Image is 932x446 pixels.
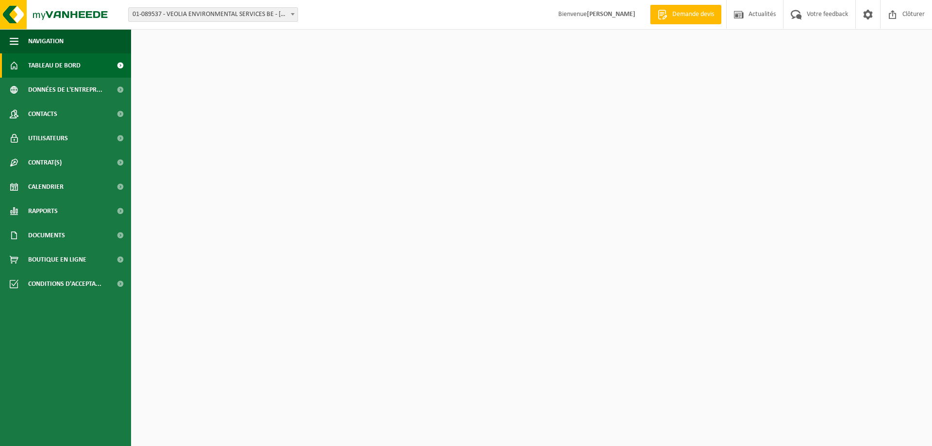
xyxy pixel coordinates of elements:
span: Calendrier [28,175,64,199]
span: 01-089537 - VEOLIA ENVIRONMENTAL SERVICES BE - 2340 BEERSE, STEENBAKKERSDAM 43/44 bus 2 [129,8,298,21]
span: Conditions d'accepta... [28,272,101,296]
span: Utilisateurs [28,126,68,150]
span: Données de l'entrepr... [28,78,102,102]
span: Demande devis [670,10,716,19]
span: 01-089537 - VEOLIA ENVIRONMENTAL SERVICES BE - 2340 BEERSE, STEENBAKKERSDAM 43/44 bus 2 [128,7,298,22]
span: Documents [28,223,65,248]
span: Contrat(s) [28,150,62,175]
span: Boutique en ligne [28,248,86,272]
span: Navigation [28,29,64,53]
a: Demande devis [650,5,721,24]
strong: [PERSON_NAME] [587,11,635,18]
span: Contacts [28,102,57,126]
span: Tableau de bord [28,53,81,78]
span: Rapports [28,199,58,223]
